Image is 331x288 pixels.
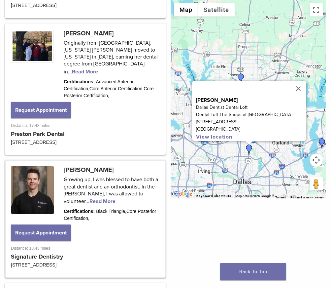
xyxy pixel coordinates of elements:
[244,144,254,155] div: Dr. Claudia Vargas
[196,111,306,126] p: Dental Loft The Shops at [GEOGRAPHIC_DATA] [STREET_ADDRESS]
[196,104,306,111] p: Dallas Dentist Dental Loft
[310,153,323,167] button: Map camera controls
[310,177,323,190] button: Drag Pegman onto the map to open Street View
[290,196,324,199] a: Report a map error
[290,81,306,97] button: Close
[11,225,71,241] button: Request Appointment
[317,138,327,149] div: Dr. Karen Williamson
[235,194,271,198] span: Map data ©2025 Google
[11,102,71,118] button: Request Appointment
[220,263,286,280] a: Back To Top
[196,126,306,133] p: [GEOGRAPHIC_DATA]
[196,134,232,140] a: View location
[196,194,231,198] button: Keyboard shortcuts
[174,3,198,17] button: Show street map
[196,97,306,104] p: [PERSON_NAME]
[275,196,286,200] a: Terms
[236,73,246,84] div: Dr. Ernest De Paoli
[198,3,235,17] button: Show satellite imagery
[172,190,194,198] img: Google
[310,3,323,17] button: Toggle fullscreen view
[172,190,194,198] a: Open this area in Google Maps (opens a new window)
